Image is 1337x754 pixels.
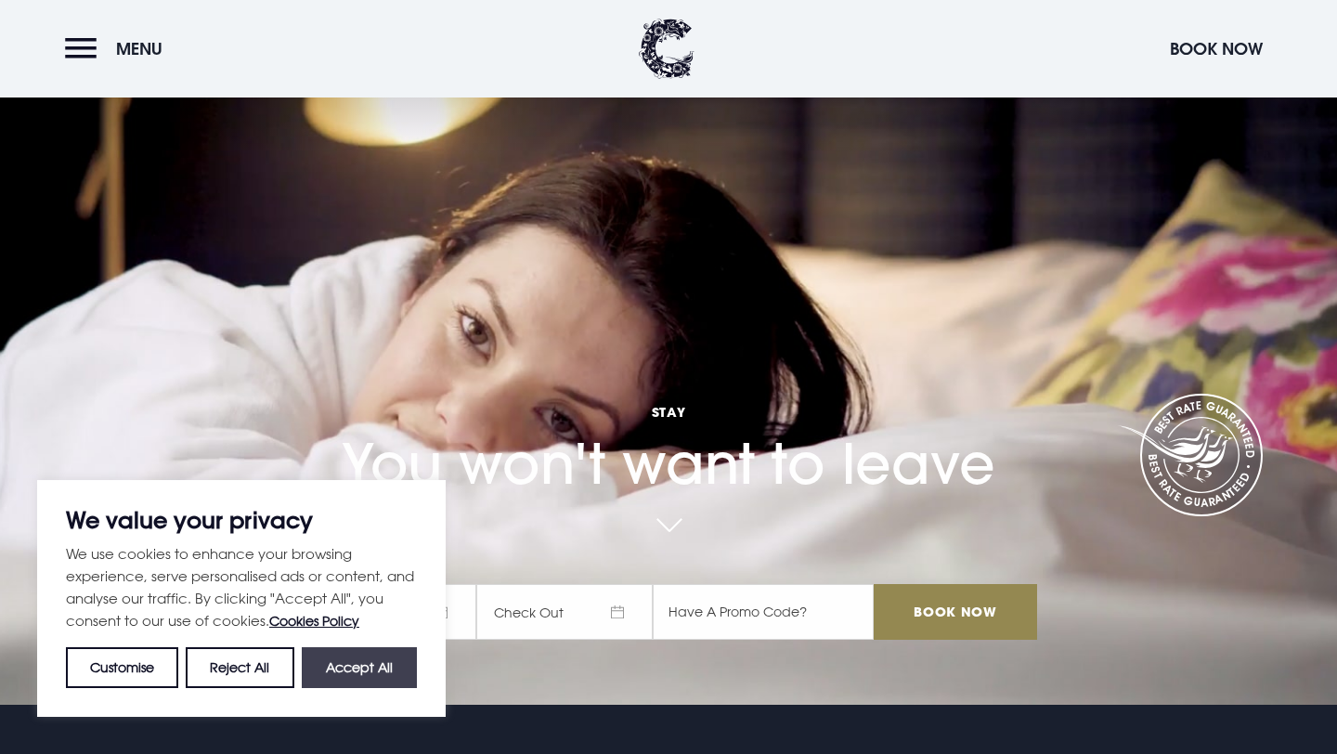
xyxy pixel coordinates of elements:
a: Cookies Policy [269,613,359,629]
img: Clandeboye Lodge [639,19,694,79]
span: Menu [116,38,162,59]
p: We value your privacy [66,509,417,531]
button: Accept All [302,647,417,688]
button: Customise [66,647,178,688]
button: Menu [65,29,172,69]
p: We use cookies to enhance your browsing experience, serve personalised ads or content, and analys... [66,542,417,632]
h1: You won't want to leave [300,355,1037,497]
input: Have A Promo Code? [653,584,874,640]
button: Book Now [1161,29,1272,69]
span: Stay [300,403,1037,421]
div: We value your privacy [37,480,446,717]
button: Reject All [186,647,293,688]
input: Book Now [874,584,1037,640]
span: Check Out [476,584,653,640]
